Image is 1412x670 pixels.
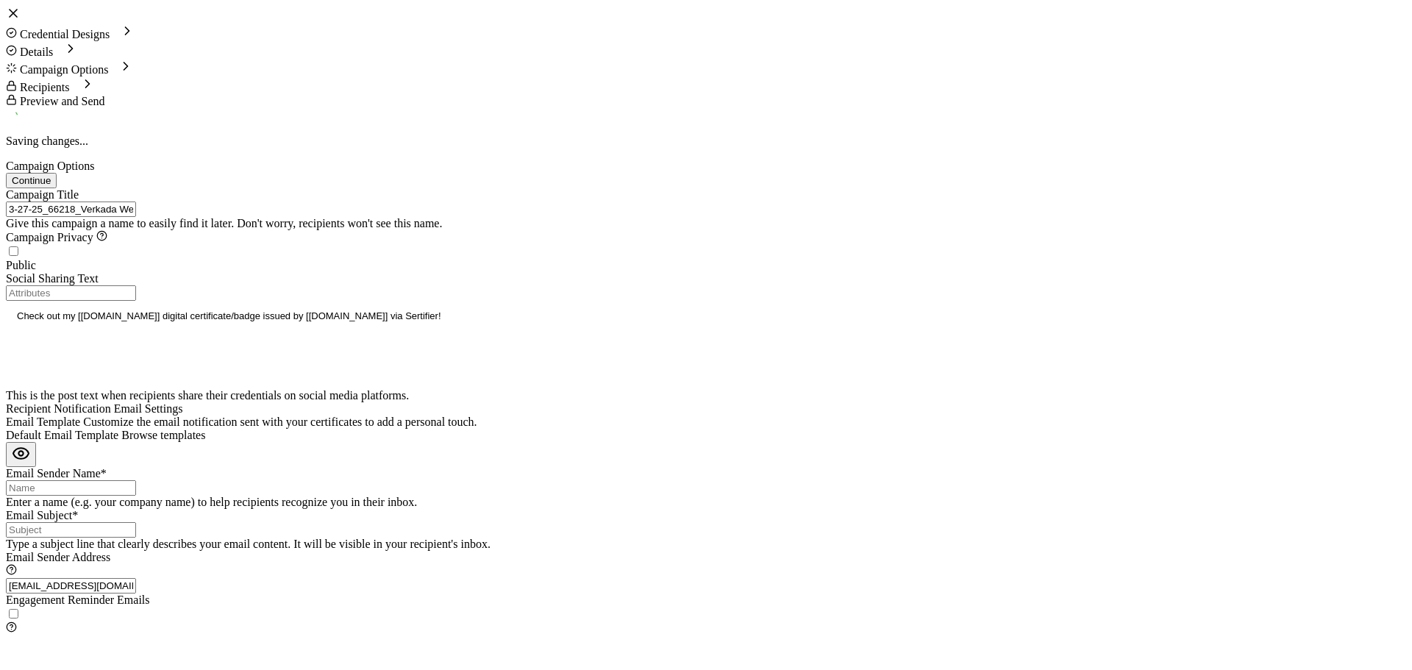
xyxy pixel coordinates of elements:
[6,480,136,496] input: Name
[83,416,477,428] span: Customize the email notification sent with your certificates to add a personal touch.
[12,175,51,186] span: Continue
[6,285,136,301] input: Attributes
[6,389,409,402] span: This is the post text when recipients share their credentials on social media platforms.
[17,310,1395,323] p: Check out my [[DOMAIN_NAME]] digital certificate/badge issued by [[DOMAIN_NAME]] via Sertifier!
[6,173,57,188] button: Continue
[6,59,1406,76] span: Campaign Options
[20,28,110,40] span: Credential Designs
[6,24,1406,108] div: Breadcrumb
[1338,599,1412,670] iframe: Chat Widget
[6,402,182,415] span: Recipient Notification Email Settings
[6,135,1406,148] p: Saving changes...
[6,594,150,606] label: Engagement Reminder Emails
[6,41,1406,59] span: Details
[6,467,107,480] label: Email Sender Name*
[6,509,78,521] label: Email Subject*
[6,496,417,508] span: Enter a name (e.g. your company name) to help recipients recognize you in their inbox.
[6,551,110,563] label: Email Sender Address
[6,24,1406,41] span: Credential Designs
[6,272,99,285] label: Social Sharing Text
[20,81,70,93] span: Recipients
[6,188,79,201] label: Campaign Title
[6,429,118,441] span: Default Email Template
[20,63,108,76] span: Campaign Options
[20,95,105,107] span: Preview and Send
[6,522,136,538] input: Subject
[6,202,136,217] input: Campaign Options
[6,538,491,550] span: Type a subject line that clearly describes your email content. It will be visible in your recipie...
[6,76,1406,94] span: Recipients
[6,231,93,243] label: Campaign Privacy
[6,160,94,172] span: Campaign Options
[6,94,1406,108] span: Preview and Send
[20,46,53,58] span: Details
[6,217,442,229] span: Give this campaign a name to easily find it later. Don't worry, recipients won't see this name.
[121,429,205,441] span: Browse templates
[6,259,36,271] span: Public
[6,416,80,428] label: Email Template
[6,578,136,594] input: verified@certificate.carahsoft.com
